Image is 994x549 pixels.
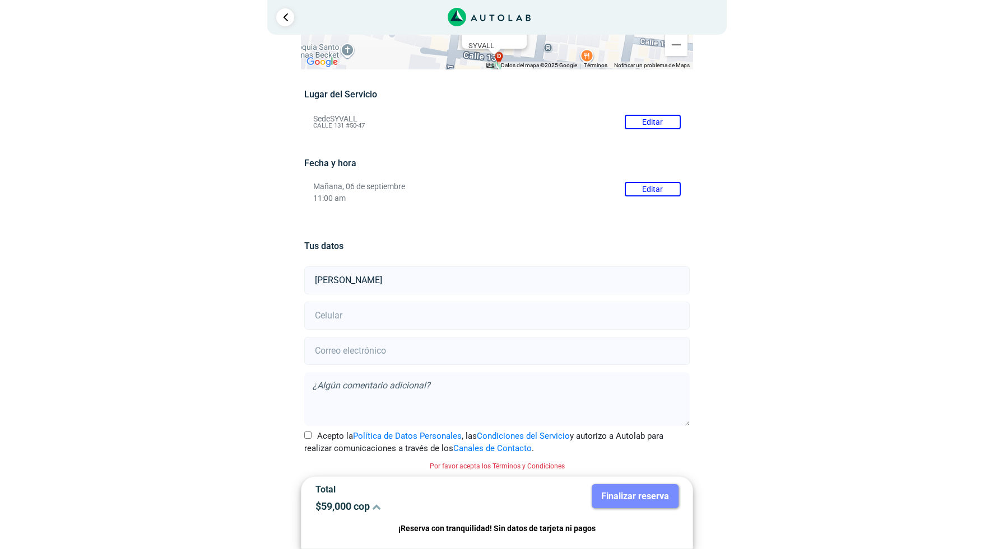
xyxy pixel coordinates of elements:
[315,522,679,535] p: ¡Reserva con tranquilidad! Sin datos de tarjeta ni pagos
[592,484,679,508] button: Finalizar reserva
[304,430,689,455] label: Acepto la , las y autorizo a Autolab para realizar comunicaciones a través de los .
[477,431,570,441] a: Condiciones del Servicio
[353,431,462,441] a: Política de Datos Personales
[304,337,689,365] input: Correo electrónico
[304,55,341,69] a: Abre esta zona en Google Maps (se abre en una nueva ventana)
[304,302,689,330] input: Celular
[584,62,607,68] a: Términos (se abre en una nueva pestaña)
[304,266,689,294] input: Nombre y apellido
[313,182,680,191] p: Mañana, 06 de septiembre
[304,431,312,439] input: Acepto laPolítica de Datos Personales, lasCondiciones del Servicioy autorizo a Autolab para reali...
[614,62,690,68] a: Notificar un problema de Maps
[625,182,681,196] button: Editar
[304,55,341,69] img: Google
[430,462,565,470] small: Por favor acepta los Términos y Condiciones
[497,51,501,61] span: d
[468,41,494,50] b: SYVALL
[304,89,689,100] h5: Lugar del Servicio
[276,8,294,26] a: Ir al paso anterior
[453,443,532,453] a: Canales de Contacto
[468,41,527,58] div: CALLE 131 #50-47
[304,241,689,251] h5: Tus datos
[501,62,577,68] span: Datos del mapa ©2025 Google
[315,500,489,512] p: $ 59,000 cop
[486,62,494,69] button: Combinaciones de teclas
[313,194,680,203] p: 11:00 am
[448,11,531,22] a: Link al sitio de autolab
[665,34,688,56] button: Reducir
[502,12,529,39] button: Cerrar
[315,484,489,495] p: Total
[304,158,689,168] h5: Fecha y hora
